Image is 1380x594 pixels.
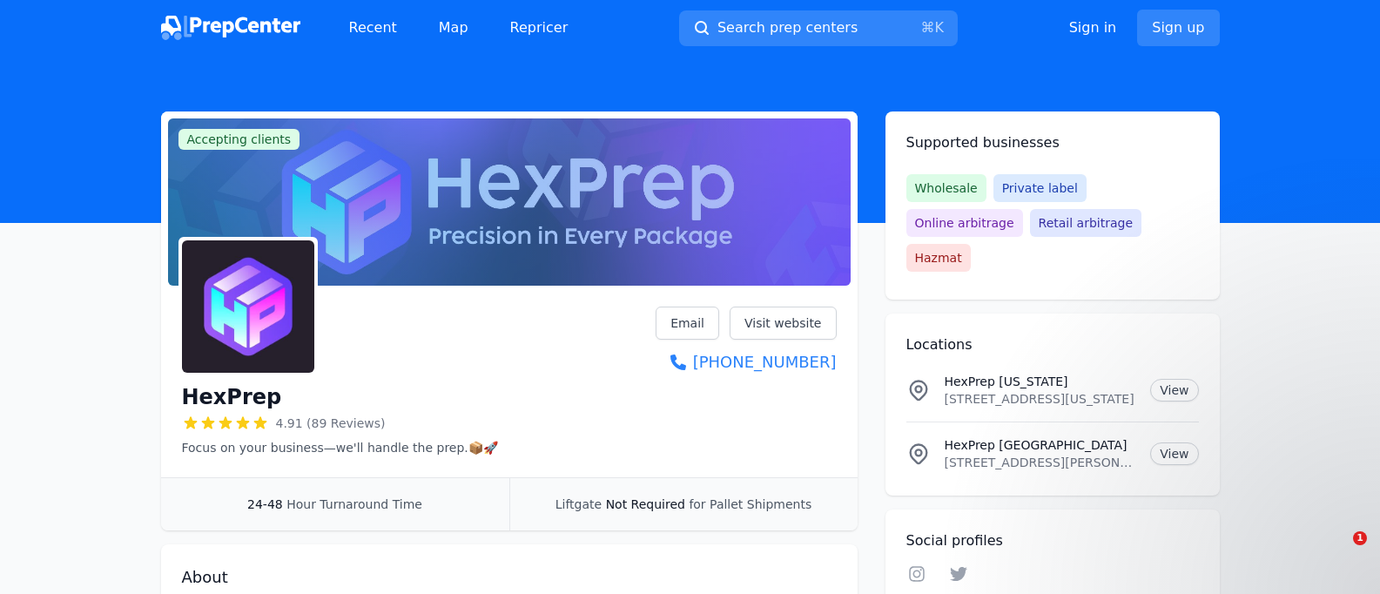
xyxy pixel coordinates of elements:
a: Recent [335,10,411,45]
a: Sign in [1069,17,1117,38]
iframe: Intercom live chat [1317,531,1359,573]
span: Retail arbitrage [1030,209,1141,237]
span: Accepting clients [178,129,300,150]
img: HexPrep [182,240,314,373]
kbd: K [934,19,944,36]
img: PrepCenter [161,16,300,40]
a: [PHONE_NUMBER] [656,350,836,375]
a: Repricer [496,10,582,45]
p: [STREET_ADDRESS][PERSON_NAME][US_STATE] [945,454,1137,471]
a: Visit website [730,307,837,340]
h2: Supported businesses [906,132,1199,153]
h2: Locations [906,334,1199,355]
button: Search prep centers⌘K [679,10,958,46]
h2: About [182,565,837,590]
span: Online arbitrage [906,209,1023,237]
span: 4.91 (89 Reviews) [276,415,386,432]
span: 1 [1353,531,1367,545]
h2: Social profiles [906,530,1199,551]
h1: HexPrep [182,383,282,411]
span: 24-48 [247,497,283,511]
span: Private label [993,174,1087,202]
span: Not Required [606,497,685,511]
span: for Pallet Shipments [689,497,811,511]
p: Focus on your business—we'll handle the prep.📦🚀 [182,439,498,456]
a: Email [656,307,719,340]
a: Map [425,10,482,45]
p: HexPrep [GEOGRAPHIC_DATA] [945,436,1137,454]
span: Hazmat [906,244,971,272]
span: Liftgate [555,497,602,511]
kbd: ⌘ [920,19,934,36]
span: Wholesale [906,174,986,202]
a: Sign up [1137,10,1219,46]
span: Search prep centers [717,17,858,38]
span: Hour Turnaround Time [286,497,422,511]
p: HexPrep [US_STATE] [945,373,1137,390]
p: [STREET_ADDRESS][US_STATE] [945,390,1137,408]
